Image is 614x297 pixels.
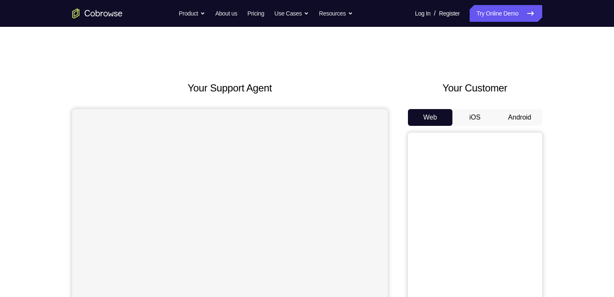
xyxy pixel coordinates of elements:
[72,8,123,18] a: Go to the home page
[434,8,436,18] span: /
[470,5,542,22] a: Try Online Demo
[408,109,453,126] button: Web
[497,109,542,126] button: Android
[72,81,388,96] h2: Your Support Agent
[415,5,431,22] a: Log In
[439,5,460,22] a: Register
[319,5,353,22] button: Resources
[179,5,205,22] button: Product
[408,81,542,96] h2: Your Customer
[215,5,237,22] a: About us
[247,5,264,22] a: Pricing
[452,109,497,126] button: iOS
[274,5,309,22] button: Use Cases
